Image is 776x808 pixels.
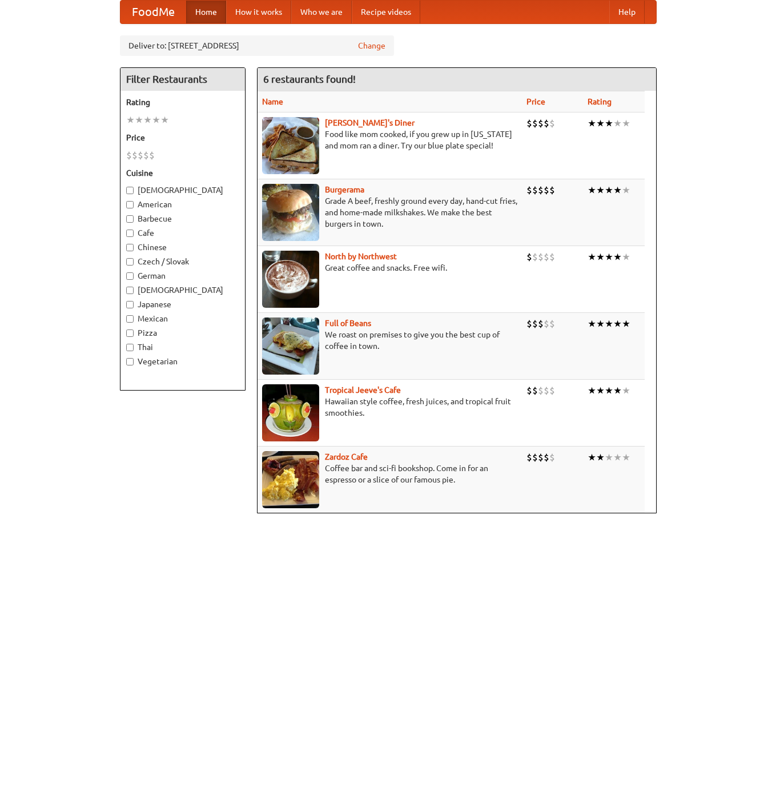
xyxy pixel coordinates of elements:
[526,251,532,263] li: $
[532,317,538,330] li: $
[532,451,538,464] li: $
[605,384,613,397] li: ★
[126,270,239,282] label: German
[609,1,645,23] a: Help
[325,319,371,328] a: Full of Beans
[126,132,239,143] h5: Price
[126,299,239,310] label: Japanese
[120,35,394,56] div: Deliver to: [STREET_ADDRESS]
[526,117,532,130] li: $
[126,284,239,296] label: [DEMOGRAPHIC_DATA]
[126,149,132,162] li: $
[262,329,517,352] p: We roast on premises to give you the best cup of coffee in town.
[325,185,364,194] a: Burgerama
[126,97,239,108] h5: Rating
[588,97,612,106] a: Rating
[532,117,538,130] li: $
[532,184,538,196] li: $
[126,258,134,266] input: Czech / Slovak
[325,252,397,261] a: North by Northwest
[605,184,613,196] li: ★
[352,1,420,23] a: Recipe videos
[596,451,605,464] li: ★
[588,451,596,464] li: ★
[262,117,319,174] img: sallys.jpg
[613,117,622,130] li: ★
[325,385,401,395] a: Tropical Jeeve's Cafe
[549,317,555,330] li: $
[126,227,239,239] label: Cafe
[226,1,291,23] a: How it works
[526,451,532,464] li: $
[262,184,319,241] img: burgerama.jpg
[126,213,239,224] label: Barbecue
[126,242,239,253] label: Chinese
[622,184,630,196] li: ★
[262,262,517,274] p: Great coffee and snacks. Free wifi.
[126,313,239,324] label: Mexican
[596,317,605,330] li: ★
[262,317,319,375] img: beans.jpg
[544,251,549,263] li: $
[613,184,622,196] li: ★
[325,452,368,461] a: Zardoz Cafe
[588,251,596,263] li: ★
[622,451,630,464] li: ★
[596,384,605,397] li: ★
[126,215,134,223] input: Barbecue
[622,384,630,397] li: ★
[588,184,596,196] li: ★
[126,167,239,179] h5: Cuisine
[132,149,138,162] li: $
[126,114,135,126] li: ★
[532,384,538,397] li: $
[549,117,555,130] li: $
[544,384,549,397] li: $
[544,184,549,196] li: $
[143,114,152,126] li: ★
[120,1,186,23] a: FoodMe
[135,114,143,126] li: ★
[358,40,385,51] a: Change
[262,97,283,106] a: Name
[538,184,544,196] li: $
[126,358,134,365] input: Vegetarian
[143,149,149,162] li: $
[126,230,134,237] input: Cafe
[613,251,622,263] li: ★
[126,327,239,339] label: Pizza
[126,344,134,351] input: Thai
[549,251,555,263] li: $
[526,97,545,106] a: Price
[538,451,544,464] li: $
[605,117,613,130] li: ★
[126,301,134,308] input: Japanese
[262,195,517,230] p: Grade A beef, freshly ground every day, hand-cut fries, and home-made milkshakes. We make the bes...
[262,451,319,508] img: zardoz.jpg
[126,287,134,294] input: [DEMOGRAPHIC_DATA]
[152,114,160,126] li: ★
[532,251,538,263] li: $
[126,244,134,251] input: Chinese
[262,251,319,308] img: north.jpg
[549,384,555,397] li: $
[544,117,549,130] li: $
[263,74,356,85] ng-pluralize: 6 restaurants found!
[126,199,239,210] label: American
[622,251,630,263] li: ★
[126,315,134,323] input: Mexican
[262,128,517,151] p: Food like mom cooked, if you grew up in [US_STATE] and mom ran a diner. Try our blue plate special!
[526,317,532,330] li: $
[138,149,143,162] li: $
[596,184,605,196] li: ★
[588,117,596,130] li: ★
[325,118,415,127] a: [PERSON_NAME]'s Diner
[605,451,613,464] li: ★
[596,117,605,130] li: ★
[526,184,532,196] li: $
[126,201,134,208] input: American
